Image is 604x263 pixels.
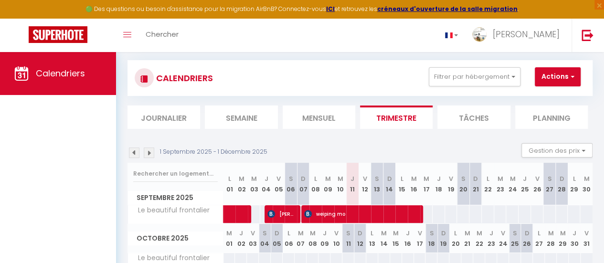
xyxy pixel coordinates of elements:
[295,224,307,253] th: 07
[501,229,505,238] abbr: V
[400,174,403,183] abbr: L
[265,174,268,183] abbr: J
[457,163,469,205] th: 20
[160,147,267,157] p: 1 Septembre 2025 - 1 Décembre 2025
[487,174,489,183] abbr: L
[406,229,410,238] abbr: J
[283,224,295,253] th: 06
[524,229,529,238] abbr: D
[297,163,309,205] th: 07
[545,224,557,253] th: 28
[283,105,355,129] li: Mensuel
[414,224,426,253] th: 17
[437,174,441,183] abbr: J
[535,174,539,183] abbr: V
[267,205,295,223] span: [PERSON_NAME]
[489,229,493,238] abbr: J
[307,224,318,253] th: 08
[228,174,231,183] abbr: L
[429,229,434,238] abbr: S
[223,163,236,205] th: 01
[366,224,378,253] th: 13
[346,163,359,205] th: 11
[547,174,551,183] abbr: S
[381,229,387,238] abbr: M
[387,174,392,183] abbr: D
[298,229,304,238] abbr: M
[325,174,331,183] abbr: M
[408,163,420,205] th: 16
[473,174,478,183] abbr: D
[350,174,354,183] abbr: J
[259,224,271,253] th: 04
[359,163,371,205] th: 12
[390,224,402,253] th: 15
[377,5,518,13] a: créneaux d'ouverture de la salle migration
[523,174,527,183] abbr: J
[472,27,487,42] img: ...
[322,163,334,205] th: 09
[437,105,510,129] li: Tâches
[417,229,422,238] abbr: V
[334,229,339,238] abbr: V
[395,163,408,205] th: 15
[420,163,433,205] th: 17
[449,174,453,183] abbr: V
[239,229,243,238] abbr: J
[584,229,589,238] abbr: V
[223,224,235,253] th: 01
[239,174,244,183] abbr: M
[304,205,415,223] span: weiping mo
[533,224,545,253] th: 27
[383,163,396,205] th: 14
[330,224,342,253] th: 10
[29,26,87,43] img: Super Booking
[354,224,366,253] th: 12
[235,163,248,205] th: 02
[310,229,316,238] abbr: M
[301,174,306,183] abbr: D
[251,174,257,183] abbr: M
[375,174,379,183] abbr: S
[346,229,350,238] abbr: S
[251,229,255,238] abbr: V
[509,174,515,183] abbr: M
[393,229,399,238] abbr: M
[465,19,572,52] a: ... [PERSON_NAME]
[263,229,267,238] abbr: S
[36,67,85,79] span: Calendriers
[521,224,533,253] th: 26
[326,5,335,13] a: ICI
[537,229,540,238] abbr: L
[235,224,247,253] th: 02
[454,229,457,238] abbr: L
[535,67,581,86] button: Actions
[441,229,446,238] abbr: D
[556,163,568,205] th: 28
[371,229,373,238] abbr: L
[469,163,482,205] th: 21
[519,163,531,205] th: 25
[461,224,473,253] th: 21
[557,224,569,253] th: 29
[362,174,367,183] abbr: V
[493,28,560,40] span: [PERSON_NAME]
[482,163,494,205] th: 22
[260,163,273,205] th: 04
[271,224,283,253] th: 05
[433,163,445,205] th: 18
[133,165,218,182] input: Rechercher un logement...
[402,224,414,253] th: 16
[309,163,322,205] th: 08
[358,229,362,238] abbr: D
[572,174,575,183] abbr: L
[378,224,390,253] th: 14
[138,19,186,52] a: Chercher
[318,224,330,253] th: 09
[128,191,223,205] span: Septembre 2025
[424,174,429,183] abbr: M
[560,229,565,238] abbr: M
[548,229,553,238] abbr: M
